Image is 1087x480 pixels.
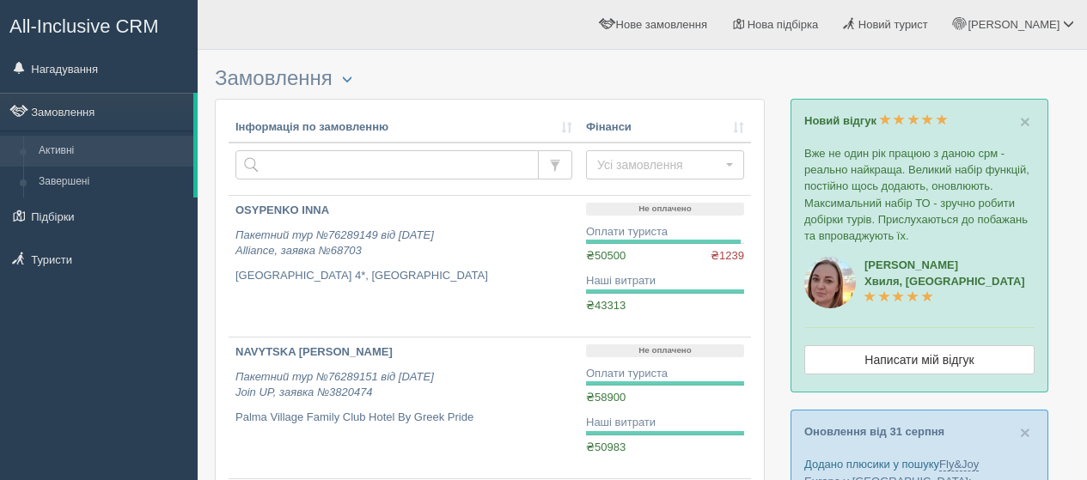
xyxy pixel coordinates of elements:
span: ₴43313 [586,299,626,312]
a: OSYPENKO INNA Пакетний тур №76289149 від [DATE]Alliance, заявка №68703 [GEOGRAPHIC_DATA] 4*, [GEO... [229,196,579,337]
a: Оновлення від 31 серпня [804,425,944,438]
span: ₴50983 [586,441,626,453]
i: Пакетний тур №76289151 від [DATE] Join UP, заявка №3820474 [235,370,434,399]
span: ₴50500 [586,249,626,262]
a: Завершені [31,167,193,197]
h3: Замовлення [215,67,765,90]
b: NAVYTSKA [PERSON_NAME] [235,345,393,358]
p: Не оплачено [586,203,744,216]
a: Фінанси [586,119,744,136]
span: Нова підбірка [748,18,819,31]
span: ₴58900 [586,391,626,404]
a: [PERSON_NAME]Хвиля, [GEOGRAPHIC_DATA] [864,258,1025,304]
div: Наші витрати [586,273,744,289]
span: × [1020,422,1030,442]
span: ₴1239 [711,248,744,264]
button: Close [1020,112,1030,131]
a: All-Inclusive CRM [1,1,197,48]
a: Новий відгук [804,114,948,127]
div: Наші витрати [586,415,744,431]
div: Оплати туриста [586,366,744,382]
span: Нове замовлення [616,18,707,31]
a: Активні [31,136,193,167]
i: Пакетний тур №76289149 від [DATE] Alliance, заявка №68703 [235,228,434,258]
a: Написати мій відгук [804,345,1035,374]
button: Усі замовлення [586,150,744,179]
button: Close [1020,423,1030,441]
input: Пошук за номером замовлення, ПІБ або паспортом туриста [235,150,539,179]
b: OSYPENKO INNA [235,204,329,216]
span: [PERSON_NAME] [968,18,1060,31]
p: [GEOGRAPHIC_DATA] 4*, [GEOGRAPHIC_DATA] [235,268,572,284]
span: Усі замовлення [597,156,722,173]
span: All-Inclusive CRM [9,15,159,37]
a: Інформація по замовленню [235,119,572,136]
p: Вже не один рік працюю з даною срм - реально найкраща. Великий набір функцій, постійно щось додаю... [804,145,1035,244]
span: Новий турист [858,18,928,31]
p: Palma Village Family Club Hotel By Greek Pride [235,410,572,426]
span: × [1020,112,1030,131]
a: NAVYTSKA [PERSON_NAME] Пакетний тур №76289151 від [DATE]Join UP, заявка №3820474 Palma Village Fa... [229,337,579,478]
p: Не оплачено [586,344,744,357]
div: Оплати туриста [586,224,744,240]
